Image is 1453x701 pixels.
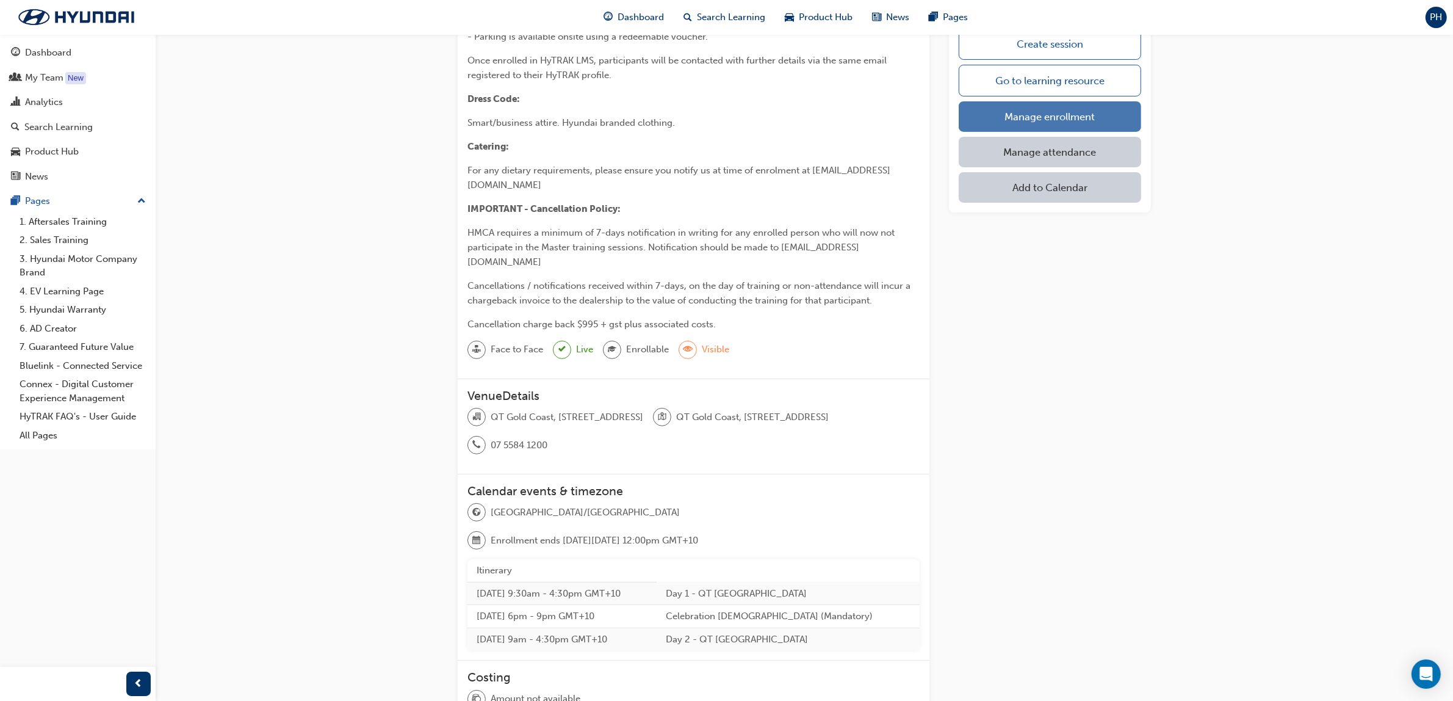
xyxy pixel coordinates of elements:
a: 3. Hyundai Motor Company Brand [15,250,151,282]
div: Dashboard [25,46,71,60]
div: Analytics [25,95,63,109]
a: news-iconNews [863,5,920,30]
span: Search Learning [698,10,766,24]
button: Add to Calendar [959,172,1141,203]
a: Search Learning [5,116,151,139]
a: Connex - Digital Customer Experience Management [15,375,151,407]
span: search-icon [11,122,20,133]
span: chart-icon [11,97,20,108]
span: car-icon [11,147,20,158]
img: Trak [6,4,146,30]
span: tick-icon [558,342,566,357]
span: QT Gold Coast, [STREET_ADDRESS] [491,410,643,424]
div: My Team [25,71,63,85]
h3: Costing [467,670,920,685]
a: 4. EV Learning Page [15,282,151,301]
a: pages-iconPages [920,5,978,30]
a: 5. Hyundai Warranty [15,300,151,319]
span: QT Gold Coast, [STREET_ADDRESS] [676,410,829,424]
td: Celebration [DEMOGRAPHIC_DATA] (Mandatory) [657,605,919,628]
span: Catering: [467,141,509,152]
span: location-icon [658,409,666,425]
span: - Parking is available onsite using a redeemable voucher. [467,31,708,42]
span: HMCA requires a minimum of 7-days notification in writing for any enrolled person who will now no... [467,227,897,267]
td: [DATE] 6pm - 9pm GMT+10 [467,605,657,628]
a: Analytics [5,91,151,114]
span: up-icon [137,194,146,209]
span: Face to Face [491,343,543,357]
div: News [25,170,48,184]
a: Bluelink - Connected Service [15,357,151,376]
span: Pages [943,10,968,24]
a: HyTRAK FAQ's - User Guide [15,407,151,426]
a: Product Hub [5,140,151,163]
h3: Calendar events & timezone [467,484,920,498]
span: news-icon [873,10,882,25]
td: [DATE] 9am - 4:30pm GMT+10 [467,628,657,650]
div: Pages [25,194,50,208]
span: Product Hub [799,10,853,24]
span: Once enrolled in HyTRAK LMS, participants will be contacted with further details via the same ema... [467,55,889,81]
div: Open Intercom Messenger [1412,659,1441,689]
span: News [887,10,910,24]
span: Enrollment ends [DATE][DATE] 12:00pm GMT+10 [491,534,698,548]
a: search-iconSearch Learning [674,5,776,30]
span: phone-icon [472,437,481,453]
span: Visible [702,343,729,357]
a: guage-iconDashboard [594,5,674,30]
span: guage-icon [11,48,20,59]
a: News [5,165,151,188]
span: globe-icon [472,505,481,521]
a: 1. Aftersales Training [15,212,151,231]
span: 07 5584 1200 [491,438,547,452]
span: car-icon [785,10,795,25]
a: car-iconProduct Hub [776,5,863,30]
div: Search Learning [24,120,93,134]
a: Create session [959,28,1141,60]
span: Dress Code: [467,93,520,104]
a: Manage attendance [959,137,1141,167]
a: 2. Sales Training [15,231,151,250]
span: people-icon [11,73,20,84]
th: Itinerary [467,559,657,582]
span: eye-icon [683,342,692,358]
span: Enrollable [626,343,669,357]
span: pages-icon [929,10,939,25]
td: Day 1 - QT [GEOGRAPHIC_DATA] [657,582,919,605]
a: Go to learning resource [959,65,1141,96]
span: Live [576,343,593,357]
a: All Pages [15,426,151,445]
span: guage-icon [604,10,613,25]
td: Day 2 - QT [GEOGRAPHIC_DATA] [657,628,919,650]
span: PH [1430,10,1443,24]
span: news-icon [11,172,20,183]
span: IMPORTANT - Cancellation Policy: [467,203,621,214]
h3: VenueDetails [467,389,920,403]
span: sessionType_FACE_TO_FACE-icon [472,342,481,358]
div: Product Hub [25,145,79,159]
button: PH [1426,7,1447,28]
a: Manage enrollment [959,101,1141,132]
div: Tooltip anchor [65,72,86,84]
span: calendar-icon [472,533,481,549]
span: Smart/business attire. Hyundai branded clothing. [467,117,675,128]
td: [DATE] 9:30am - 4:30pm GMT+10 [467,582,657,605]
span: For any dietary requirements, please ensure you notify us at time of enrolment at [EMAIL_ADDRESS]... [467,165,890,191]
span: graduationCap-icon [608,342,616,358]
button: Pages [5,190,151,212]
span: Cancellations / notifications received within 7-days, on the day of training or non-attendance wi... [467,280,913,306]
span: Dashboard [618,10,665,24]
span: search-icon [684,10,693,25]
span: Cancellation charge back $995 + gst plus associated costs. [467,319,716,330]
a: Dashboard [5,42,151,64]
a: 6. AD Creator [15,319,151,338]
a: 7. Guaranteed Future Value [15,338,151,357]
span: [GEOGRAPHIC_DATA]/[GEOGRAPHIC_DATA] [491,506,680,520]
span: prev-icon [134,677,143,692]
button: DashboardMy TeamAnalyticsSearch LearningProduct HubNews [5,39,151,190]
span: pages-icon [11,196,20,207]
a: My Team [5,67,151,89]
span: organisation-icon [472,409,481,425]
